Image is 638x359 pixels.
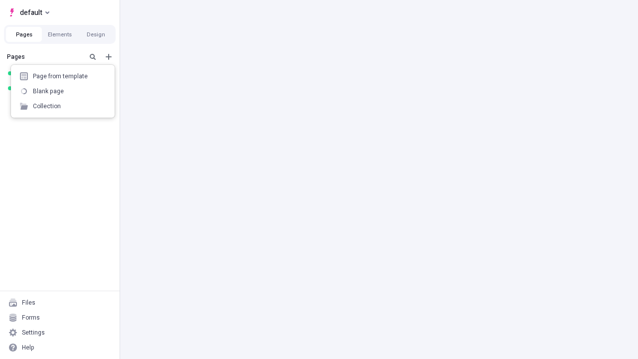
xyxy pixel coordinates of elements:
div: Pages [7,53,83,61]
div: Help [22,344,34,352]
button: Add new [103,51,115,63]
div: Files [22,299,35,307]
span: default [20,6,42,18]
button: Elements [42,27,78,42]
button: Select site [4,5,53,20]
div: Blank page [33,87,64,95]
button: Design [78,27,114,42]
button: Pages [6,27,42,42]
div: Page from template [33,72,88,80]
div: Forms [22,314,40,322]
div: Collection [33,102,61,110]
div: Settings [22,329,45,337]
